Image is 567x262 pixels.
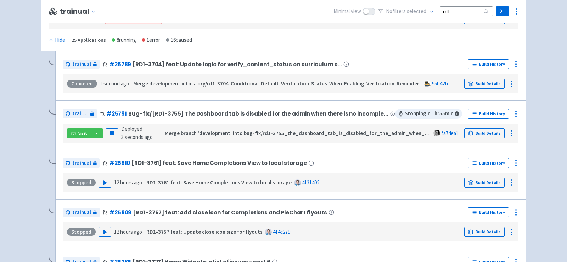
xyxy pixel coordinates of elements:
[109,159,130,167] a: #25810
[72,60,91,68] span: trainual
[496,6,509,16] a: Terminal
[166,36,192,44] div: 16 paused
[128,111,389,117] span: Bug-fix/[RD1-3755] The Dashboard tab is disabled for the admin when there is no incomplete Setup ...
[464,227,505,237] a: Build Details
[63,208,100,217] a: trainual
[464,128,505,138] a: Build Details
[106,110,127,117] a: #25791
[99,227,111,237] button: Play
[131,160,307,166] span: [RD1-3761] feat: Save Home Completions View to local storage
[146,179,292,186] strong: RD1-3761 feat: Save Home Completions View to local storage
[407,8,426,15] span: selected
[67,228,96,236] div: Stopped
[146,228,263,235] strong: RD1-3757 feat: Update close icon size for flyouts
[142,36,160,44] div: 1 error
[67,179,96,186] div: Stopped
[468,59,509,69] a: Build History
[121,134,153,140] time: 3 seconds ago
[72,110,88,118] span: trainual
[72,36,106,44] div: 25 Applications
[99,178,111,188] button: Play
[395,109,462,119] span: Stopping in 1 hr 55 min
[468,207,509,217] a: Build History
[63,109,97,118] a: trainual
[464,79,505,89] a: Build Details
[63,60,100,69] a: trainual
[49,36,65,44] div: Hide
[133,210,327,216] span: [RD1-3757] feat: Add close icon for Completions and PieChart flyouts
[133,80,422,87] strong: Merge development into story/rd1-3704-Conditional-Default-Verification-Status-When-Enabling-Verif...
[468,158,509,168] a: Build History
[112,36,136,44] div: 8 running
[100,80,129,87] time: 1 second ago
[67,80,97,88] div: Canceled
[464,178,505,188] a: Build Details
[78,130,88,136] span: Visit
[106,128,118,138] button: Pause
[109,209,131,216] a: #25809
[441,130,459,136] a: fa74ea1
[72,208,91,217] span: trainual
[273,228,290,235] a: 414c279
[386,7,426,16] span: No filter s
[432,80,449,87] a: 95b42fc
[60,7,99,16] button: trainual
[133,61,342,67] span: [RD1-3704] feat: Update logic for verify_content_status on curriculum c…
[333,7,361,16] span: Minimal view
[63,158,100,168] a: trainual
[109,61,131,68] a: #25789
[165,130,496,136] strong: Merge branch 'development' into bug-fix/rd1-3755_the_dashboard_tab_is_disabled_for_the_admin_when...
[114,228,142,235] time: 12 hours ago
[121,126,153,140] span: Deployed
[302,179,319,186] a: 4131402
[468,109,509,119] a: Build History
[67,128,91,138] a: Visit
[49,36,66,44] button: Hide
[114,179,142,186] time: 12 hours ago
[440,6,493,16] input: Search...
[72,159,91,167] span: trainual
